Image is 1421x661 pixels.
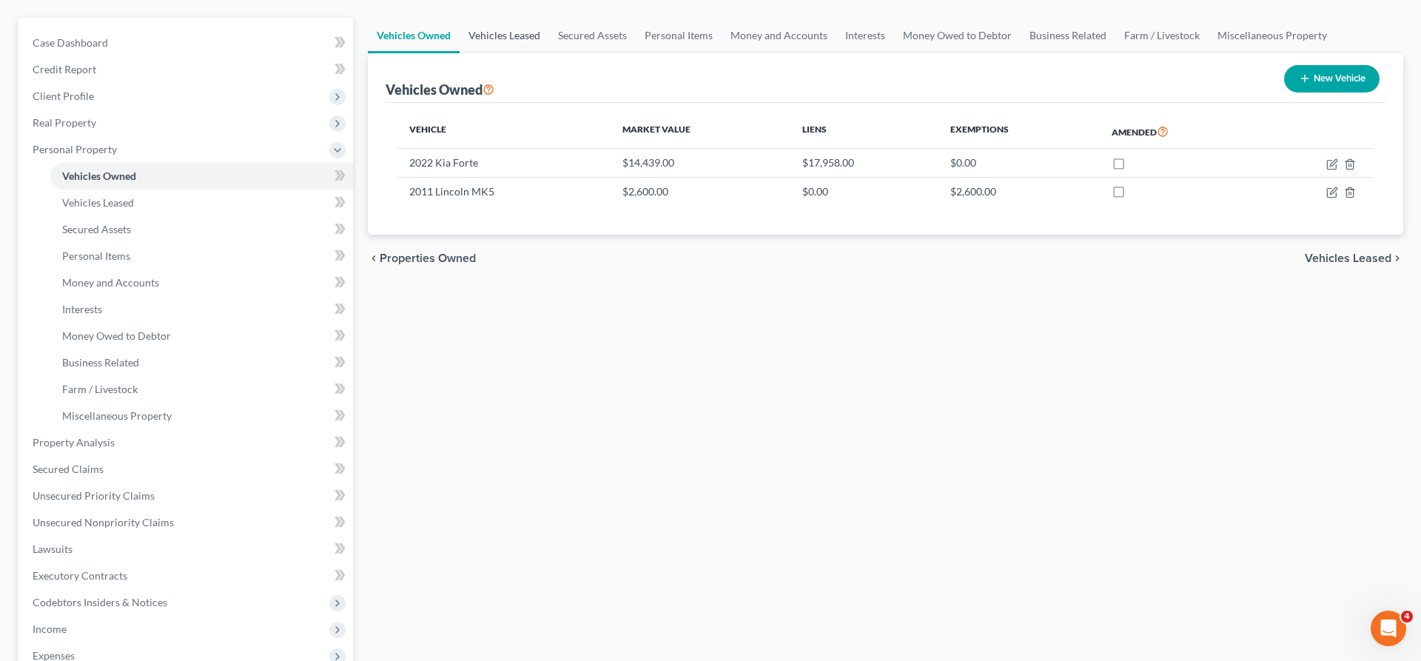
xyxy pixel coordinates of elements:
[33,543,73,555] span: Lawsuits
[33,489,155,502] span: Unsecured Priority Claims
[50,189,353,216] a: Vehicles Leased
[33,623,67,635] span: Income
[62,223,131,235] span: Secured Assets
[21,536,353,563] a: Lawsuits
[636,18,722,53] a: Personal Items
[21,30,353,56] a: Case Dashboard
[1371,611,1406,646] iframe: Intercom live chat
[33,436,115,449] span: Property Analysis
[549,18,636,53] a: Secured Assets
[397,177,611,205] td: 2011 Lincoln MK5
[938,149,1100,177] td: $0.00
[33,516,174,529] span: Unsecured Nonpriority Claims
[368,252,476,264] button: chevron_left Properties Owned
[50,403,353,429] a: Miscellaneous Property
[1284,65,1380,93] button: New Vehicle
[33,143,117,155] span: Personal Property
[62,276,159,289] span: Money and Accounts
[21,56,353,83] a: Credit Report
[50,296,353,323] a: Interests
[894,18,1021,53] a: Money Owed to Debtor
[611,149,790,177] td: $14,439.00
[50,323,353,349] a: Money Owed to Debtor
[21,483,353,509] a: Unsecured Priority Claims
[1305,252,1403,264] button: Vehicles Leased chevron_right
[33,63,96,76] span: Credit Report
[722,18,836,53] a: Money and Accounts
[611,177,790,205] td: $2,600.00
[33,569,127,582] span: Executory Contracts
[1401,611,1413,623] span: 4
[938,115,1100,149] th: Exemptions
[368,18,460,53] a: Vehicles Owned
[1305,252,1391,264] span: Vehicles Leased
[62,383,138,395] span: Farm / Livestock
[62,409,172,422] span: Miscellaneous Property
[62,249,130,262] span: Personal Items
[611,115,790,149] th: Market Value
[790,115,938,149] th: Liens
[21,429,353,456] a: Property Analysis
[397,149,611,177] td: 2022 Kia Forte
[33,90,94,102] span: Client Profile
[50,376,353,403] a: Farm / Livestock
[33,596,167,608] span: Codebtors Insiders & Notices
[368,252,380,264] i: chevron_left
[62,303,102,315] span: Interests
[21,456,353,483] a: Secured Claims
[790,149,938,177] td: $17,958.00
[50,243,353,269] a: Personal Items
[33,463,104,475] span: Secured Claims
[62,196,134,209] span: Vehicles Leased
[1021,18,1115,53] a: Business Related
[50,269,353,296] a: Money and Accounts
[21,509,353,536] a: Unsecured Nonpriority Claims
[62,356,139,369] span: Business Related
[386,81,494,98] div: Vehicles Owned
[33,36,108,49] span: Case Dashboard
[836,18,894,53] a: Interests
[33,116,96,129] span: Real Property
[790,177,938,205] td: $0.00
[380,252,476,264] span: Properties Owned
[397,115,611,149] th: Vehicle
[50,349,353,376] a: Business Related
[1115,18,1209,53] a: Farm / Livestock
[62,329,171,342] span: Money Owed to Debtor
[50,216,353,243] a: Secured Assets
[460,18,549,53] a: Vehicles Leased
[1209,18,1336,53] a: Miscellaneous Property
[938,177,1100,205] td: $2,600.00
[1100,115,1258,149] th: Amended
[62,170,136,182] span: Vehicles Owned
[50,163,353,189] a: Vehicles Owned
[21,563,353,589] a: Executory Contracts
[1391,252,1403,264] i: chevron_right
